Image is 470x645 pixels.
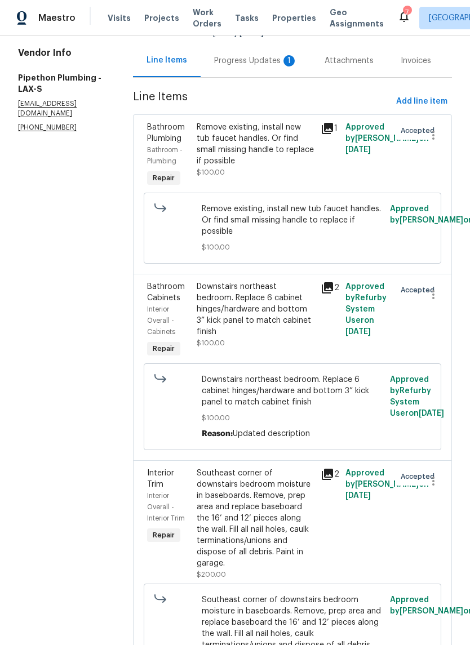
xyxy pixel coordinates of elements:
[401,125,439,136] span: Accepted
[401,471,439,482] span: Accepted
[396,95,447,109] span: Add line item
[197,571,226,578] span: $200.00
[345,469,429,500] span: Approved by [PERSON_NAME] on
[147,283,185,302] span: Bathroom Cabinets
[197,340,225,346] span: $100.00
[345,328,371,336] span: [DATE]
[133,91,392,112] span: Line Items
[202,430,233,438] span: Reason:
[147,492,185,522] span: Interior Overall - Interior Trim
[147,55,187,66] div: Line Items
[148,172,179,184] span: Repair
[283,55,295,66] div: 1
[147,306,175,335] span: Interior Overall - Cabinets
[18,72,106,95] h5: Pipethon Plumbing - LAX-S
[233,430,310,438] span: Updated description
[202,242,384,253] span: $100.00
[321,281,339,295] div: 2
[403,7,411,18] div: 7
[321,468,339,481] div: 2
[38,12,76,24] span: Maestro
[147,146,183,164] span: Bathroom - Plumbing
[18,47,106,59] h4: Vendor Info
[321,122,339,135] div: 1
[144,12,179,24] span: Projects
[390,376,444,417] span: Approved by Refurby System User on
[345,123,429,154] span: Approved by [PERSON_NAME] on
[108,12,131,24] span: Visits
[197,281,314,337] div: Downstairs northeast bedroom. Replace 6 cabinet hinges/hardware and bottom 3” kick panel to match...
[202,374,384,408] span: Downstairs northeast bedroom. Replace 6 cabinet hinges/hardware and bottom 3” kick panel to match...
[197,468,314,569] div: Southeast corner of downstairs bedroom moisture in baseboards. Remove, prep area and replace base...
[202,412,384,424] span: $100.00
[345,146,371,154] span: [DATE]
[193,7,221,29] span: Work Orders
[147,123,185,143] span: Bathroom Plumbing
[272,12,316,24] span: Properties
[325,55,374,66] div: Attachments
[345,283,387,336] span: Approved by Refurby System User on
[147,469,174,488] span: Interior Trim
[392,91,452,112] button: Add line item
[235,14,259,22] span: Tasks
[148,343,179,354] span: Repair
[214,55,298,66] div: Progress Updates
[202,203,384,237] span: Remove existing, install new tub faucet handles. Or find small missing handle to replace if possible
[401,55,431,66] div: Invoices
[419,410,444,417] span: [DATE]
[330,7,384,29] span: Geo Assignments
[345,492,371,500] span: [DATE]
[197,122,314,167] div: Remove existing, install new tub faucet handles. Or find small missing handle to replace if possible
[148,530,179,541] span: Repair
[197,169,225,176] span: $100.00
[401,284,439,296] span: Accepted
